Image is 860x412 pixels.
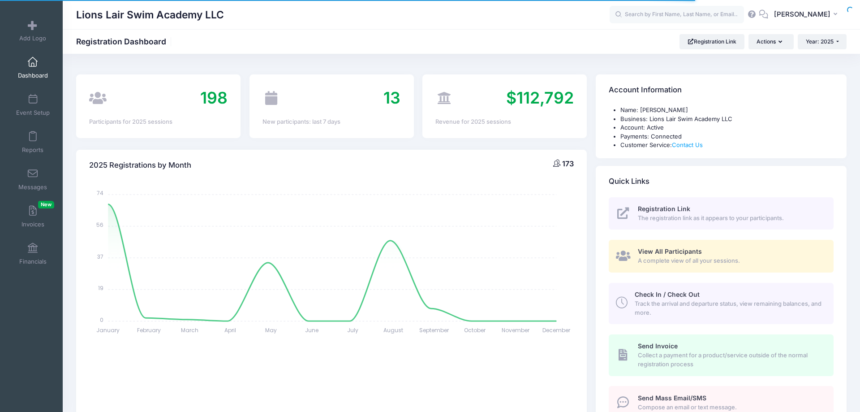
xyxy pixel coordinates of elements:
button: [PERSON_NAME] [768,4,847,25]
span: Collect a payment for a product/service outside of the normal registration process [638,351,823,369]
span: Send Mass Email/SMS [638,394,706,402]
tspan: April [225,326,236,334]
span: Financials [19,258,47,265]
tspan: 37 [98,252,104,260]
h1: Registration Dashboard [76,37,174,46]
span: Compose an email or text message. [638,403,823,412]
a: Reports [12,126,54,158]
span: A complete view of all your sessions. [638,256,823,265]
a: Registration Link The registration link as it appears to your participants. [609,197,834,230]
a: View All Participants A complete view of all your sessions. [609,240,834,273]
span: 173 [562,159,574,168]
button: Year: 2025 [798,34,847,49]
tspan: 19 [99,284,104,292]
span: Send Invoice [638,342,678,350]
button: Actions [748,34,793,49]
a: InvoicesNew [12,201,54,232]
a: Registration Link [679,34,744,49]
tspan: July [347,326,358,334]
tspan: November [502,326,530,334]
tspan: March [181,326,198,334]
div: Participants for 2025 sessions [89,117,228,126]
tspan: February [137,326,161,334]
span: Year: 2025 [806,38,834,45]
a: Send Invoice Collect a payment for a product/service outside of the normal registration process [609,334,834,376]
tspan: August [384,326,404,334]
span: Reports [22,146,43,154]
span: New [38,201,54,208]
tspan: May [266,326,277,334]
tspan: 56 [97,221,104,229]
tspan: October [464,326,486,334]
span: Invoices [21,221,44,228]
span: Check In / Check Out [635,291,700,298]
span: Registration Link [638,205,690,213]
span: 198 [200,88,228,108]
a: Contact Us [672,141,703,148]
tspan: 0 [100,316,104,323]
h4: 2025 Registrations by Month [89,152,191,178]
a: Financials [12,238,54,269]
a: Check In / Check Out Track the arrival and departure status, view remaining balances, and more. [609,283,834,324]
div: Revenue for 2025 sessions [435,117,574,126]
li: Customer Service: [620,141,834,150]
tspan: June [305,326,319,334]
li: Name: [PERSON_NAME] [620,106,834,115]
span: [PERSON_NAME] [774,9,830,19]
tspan: 74 [97,189,104,197]
li: Account: Active [620,123,834,132]
a: Event Setup [12,89,54,121]
a: Messages [12,164,54,195]
tspan: December [543,326,571,334]
h4: Account Information [609,78,682,103]
h4: Quick Links [609,169,649,194]
tspan: September [420,326,450,334]
span: The registration link as it appears to your participants. [638,214,823,223]
h1: Lions Lair Swim Academy LLC [76,4,224,25]
tspan: January [97,326,120,334]
li: Payments: Connected [620,132,834,141]
li: Business: Lions Lair Swim Academy LLC [620,115,834,124]
span: Messages [18,183,47,191]
span: Event Setup [16,109,50,117]
a: Add Logo [12,15,54,46]
span: $112,792 [506,88,574,108]
a: Dashboard [12,52,54,83]
div: New participants: last 7 days [262,117,401,126]
span: Add Logo [19,35,46,42]
span: View All Participants [638,247,702,255]
span: Track the arrival and departure status, view remaining balances, and more. [635,299,823,317]
span: 13 [383,88,400,108]
input: Search by First Name, Last Name, or Email... [610,6,744,24]
span: Dashboard [18,72,48,79]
